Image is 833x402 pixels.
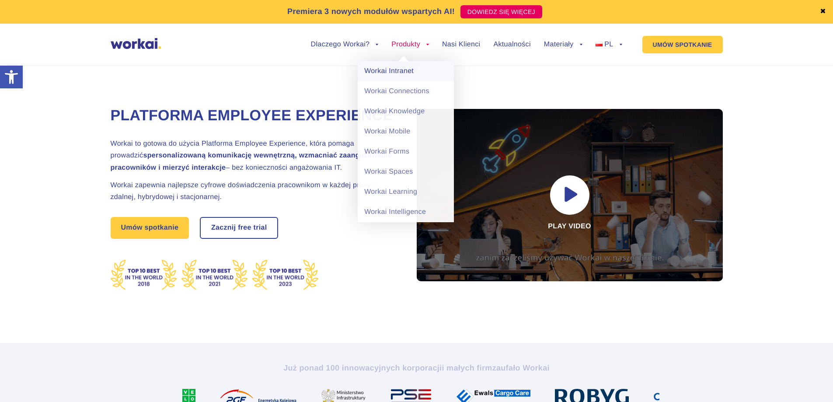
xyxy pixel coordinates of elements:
[820,8,826,15] a: ✖
[358,142,454,162] a: Workai Forms
[358,162,454,182] a: Workai Spaces
[111,138,395,174] h2: Workai to gotowa do użycia Platforma Employee Experience, która pomaga prowadzić – bez koniecznoś...
[391,41,429,48] a: Produkty
[111,106,395,126] h1: Platforma Employee Experience
[358,61,454,81] a: Workai Intranet
[493,41,530,48] a: Aktualności
[642,36,723,53] a: UMÓW SPOTKANIE
[358,101,454,122] a: Workai Knowledge
[311,41,379,48] a: Dlaczego Workai?
[111,152,392,171] strong: spersonalizowaną komunikację wewnętrzną, wzmacniać zaangażowanie pracowników i mierzyć interakcje
[544,41,582,48] a: Materiały
[442,364,492,372] i: i małych firm
[358,81,454,101] a: Workai Connections
[604,41,613,48] span: PL
[201,218,278,238] a: Zacznij free trial
[111,217,189,239] a: Umów spotkanie
[174,363,659,373] h2: Już ponad 100 innowacyjnych korporacji zaufało Workai
[358,182,454,202] a: Workai Learning
[460,5,542,18] a: DOWIEDZ SIĘ WIĘCEJ
[358,202,454,222] a: Workai Intelligence
[111,179,395,203] h2: Workai zapewnia najlepsze cyfrowe doświadczenia pracownikom w każdej pracy – zdalnej, hybrydowej ...
[417,109,723,281] div: Play video
[287,6,455,17] p: Premiera 3 nowych modułów wspartych AI!
[358,122,454,142] a: Workai Mobile
[442,41,480,48] a: Nasi Klienci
